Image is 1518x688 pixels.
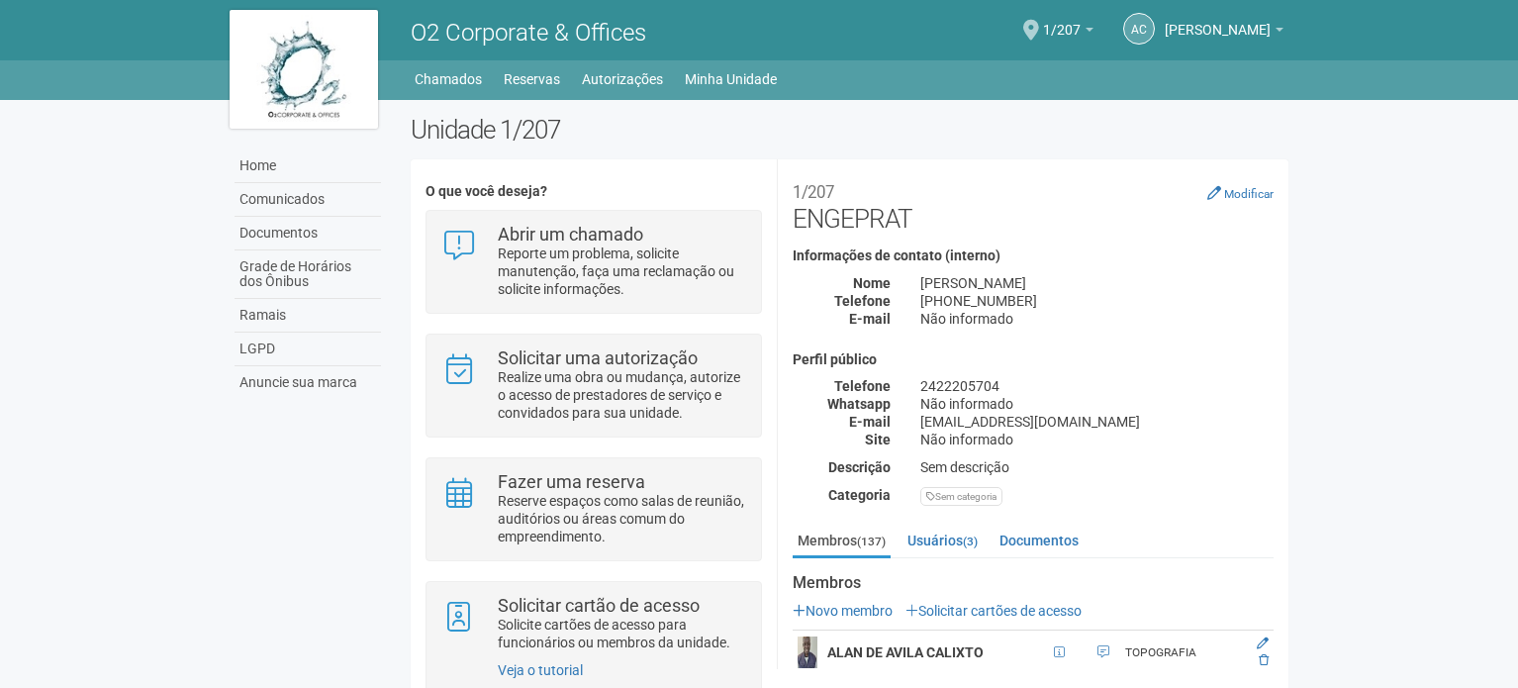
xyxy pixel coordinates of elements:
[441,226,745,298] a: Abrir um chamado Reporte um problema, solicite manutenção, faça uma reclamação ou solicite inform...
[441,473,745,545] a: Fazer uma reserva Reserve espaços como salas de reunião, auditórios ou áreas comum do empreendime...
[235,366,381,399] a: Anuncie sua marca
[905,292,1288,310] div: [PHONE_NUMBER]
[905,274,1288,292] div: [PERSON_NAME]
[793,526,891,558] a: Membros(137)
[411,115,1288,145] h2: Unidade 1/207
[1043,25,1093,41] a: 1/207
[582,65,663,93] a: Autorizações
[441,349,745,422] a: Solicitar uma autorização Realize uma obra ou mudança, autorize o acesso de prestadores de serviç...
[849,414,891,430] strong: E-mail
[793,574,1274,592] strong: Membros
[441,597,745,651] a: Solicitar cartão de acesso Solicite cartões de acesso para funcionários ou membros da unidade.
[498,471,645,492] strong: Fazer uma reserva
[995,526,1084,555] a: Documentos
[498,224,643,245] strong: Abrir um chamado
[1123,13,1155,45] a: AC
[235,183,381,217] a: Comunicados
[798,637,817,668] img: user.png
[905,413,1288,431] div: [EMAIL_ADDRESS][DOMAIN_NAME]
[793,174,1274,234] h2: ENGEPRAT
[498,492,746,545] p: Reserve espaços como salas de reunião, auditórios ou áreas comum do empreendimento.
[498,595,700,616] strong: Solicitar cartão de acesso
[827,644,984,660] strong: ALAN DE AVILA CALIXTO
[426,184,761,199] h4: O que você deseja?
[235,149,381,183] a: Home
[793,182,834,202] small: 1/207
[834,293,891,309] strong: Telefone
[498,662,583,678] a: Veja o tutorial
[905,377,1288,395] div: 2422205704
[905,431,1288,448] div: Não informado
[498,245,746,298] p: Reporte um problema, solicite manutenção, faça uma reclamação ou solicite informações.
[793,352,1274,367] h4: Perfil público
[905,395,1288,413] div: Não informado
[865,432,891,447] strong: Site
[230,10,378,129] img: logo.jpg
[685,65,777,93] a: Minha Unidade
[415,65,482,93] a: Chamados
[1165,3,1271,38] span: Andréa Cunha
[834,378,891,394] strong: Telefone
[1165,25,1283,41] a: [PERSON_NAME]
[793,603,893,619] a: Novo membro
[498,347,698,368] strong: Solicitar uma autorização
[235,299,381,333] a: Ramais
[853,275,891,291] strong: Nome
[504,65,560,93] a: Reservas
[905,458,1288,476] div: Sem descrição
[828,459,891,475] strong: Descrição
[235,250,381,299] a: Grade de Horários dos Ônibus
[498,368,746,422] p: Realize uma obra ou mudança, autorize o acesso de prestadores de serviço e convidados para sua un...
[920,487,1002,506] div: Sem categoria
[849,311,891,327] strong: E-mail
[902,526,983,555] a: Usuários(3)
[1043,3,1081,38] span: 1/207
[828,487,891,503] strong: Categoria
[905,603,1082,619] a: Solicitar cartões de acesso
[827,396,891,412] strong: Whatsapp
[905,310,1288,328] div: Não informado
[411,19,646,47] span: O2 Corporate & Offices
[963,535,978,548] small: (3)
[1224,187,1274,201] small: Modificar
[235,333,381,366] a: LGPD
[1257,637,1269,650] a: Editar membro
[857,535,886,548] small: (137)
[1207,185,1274,201] a: Modificar
[235,217,381,250] a: Documentos
[1259,653,1269,667] a: Excluir membro
[1125,644,1247,661] div: TOPOGRAFIA
[793,248,1274,263] h4: Informações de contato (interno)
[498,616,746,651] p: Solicite cartões de acesso para funcionários ou membros da unidade.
